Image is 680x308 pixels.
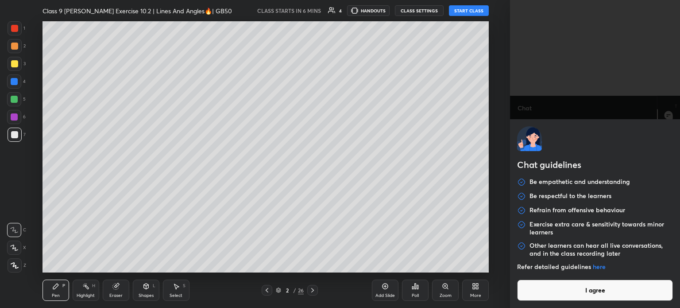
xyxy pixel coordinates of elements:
p: Refrain from offensive behaviour [529,206,625,215]
p: Refer detailed guidelines [517,263,673,271]
div: 5 [7,92,26,106]
a: here [593,262,606,271]
h4: Class 9 [PERSON_NAME] Exercise 10.2 | Lines And Angles🔥| GB50 [42,7,232,15]
div: S [183,284,185,288]
div: More [470,293,481,298]
div: Highlight [77,293,95,298]
div: P [62,284,65,288]
p: Other learners can hear all live conversations, and in the class recording later [529,242,673,257]
div: 2 [8,39,26,53]
div: 2 [283,288,292,293]
div: 7 [8,128,26,142]
div: Select [170,293,182,298]
div: / [294,288,296,293]
button: HANDOUTS [347,5,390,16]
p: Exercise extra care & sensitivity towards minor learners [529,220,673,236]
div: X [7,241,26,255]
div: Z [8,258,26,273]
div: 4 [339,8,342,13]
div: 4 [7,74,26,89]
h5: CLASS STARTS IN 6 MINS [257,7,321,15]
div: Pen [52,293,60,298]
h2: Chat guidelines [517,158,673,173]
div: L [153,284,155,288]
div: Poll [412,293,419,298]
div: Zoom [440,293,452,298]
p: Be empathetic and understanding [529,178,630,187]
div: Shapes [139,293,154,298]
div: H [92,284,95,288]
p: Be respectful to the learners [529,192,611,201]
div: C [7,223,26,237]
div: 1 [8,21,25,35]
div: Eraser [109,293,123,298]
div: Add Slide [375,293,395,298]
div: 6 [7,110,26,124]
div: 3 [8,57,26,71]
button: I agree [517,280,673,301]
button: START CLASS [449,5,489,16]
button: CLASS SETTINGS [395,5,444,16]
div: 26 [298,286,304,294]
